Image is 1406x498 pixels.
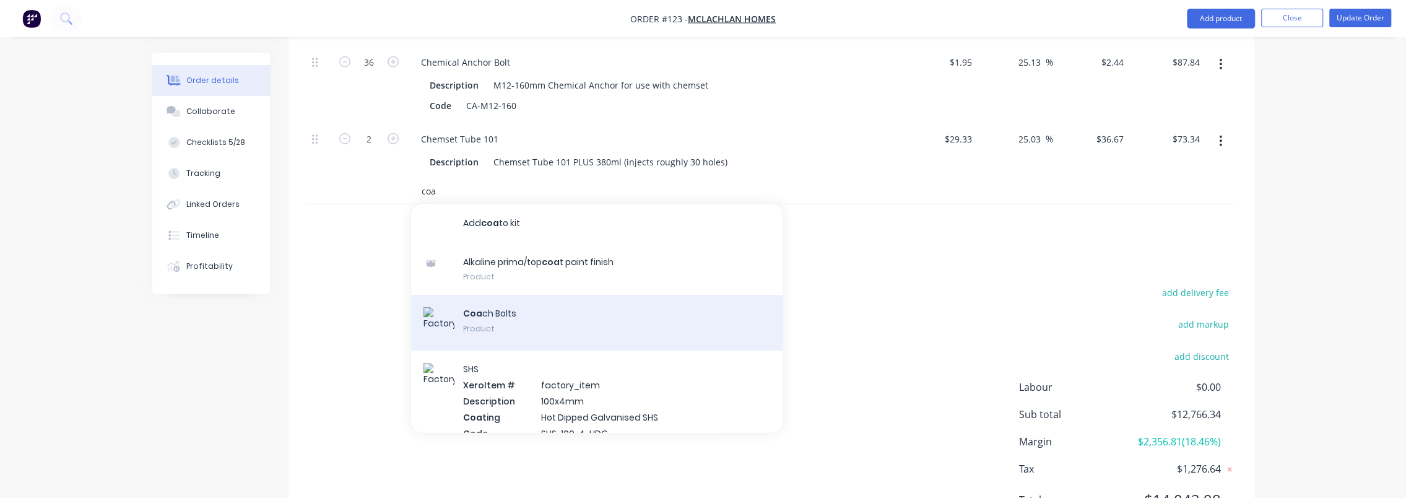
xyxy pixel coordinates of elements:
button: Collaborate [152,96,270,127]
button: Close [1261,9,1323,27]
div: Chemset Tube 101 [411,130,508,148]
button: Update Order [1329,9,1391,27]
span: Margin [1019,434,1129,449]
div: Profitability [186,261,233,272]
span: $1,276.64 [1129,461,1220,476]
span: $2,356.81 ( 18.46 %) [1129,434,1220,449]
div: Description [425,76,484,94]
div: Tracking [186,168,220,179]
span: $0.00 [1129,380,1220,395]
span: $12,766.34 [1129,407,1220,422]
div: CA-M12-160 [461,97,521,115]
div: Description [425,153,484,171]
button: Checklists 5/28 [152,127,270,158]
span: % [1046,55,1053,69]
span: Sub total [1019,407,1129,422]
button: add discount [1168,347,1236,364]
div: Timeline [186,230,219,241]
button: add markup [1172,316,1236,333]
div: Checklists 5/28 [186,137,245,148]
div: Chemical Anchor Bolt [411,53,520,71]
button: Linked Orders [152,189,270,220]
button: Add product [1187,9,1255,28]
div: Collaborate [186,106,235,117]
span: % [1046,132,1053,146]
button: Tracking [152,158,270,189]
span: Labour [1019,380,1129,395]
span: Order #123 - [630,13,688,25]
button: add delivery fee [1156,284,1236,301]
div: Linked Orders [186,199,240,210]
button: Order details [152,65,270,96]
div: M12-160mm Chemical Anchor for use with chemset [488,76,713,94]
span: Tax [1019,461,1129,476]
input: Search... [421,179,669,204]
div: Order details [186,75,239,86]
button: Profitability [152,251,270,282]
button: Addcoato kit [411,204,783,243]
div: Chemset Tube 101 PLUS 380ml (injects roughly 30 holes) [488,153,732,171]
button: Timeline [152,220,270,251]
img: Factory [22,9,41,28]
a: McLachlan Homes [688,13,776,25]
div: Code [425,97,456,115]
